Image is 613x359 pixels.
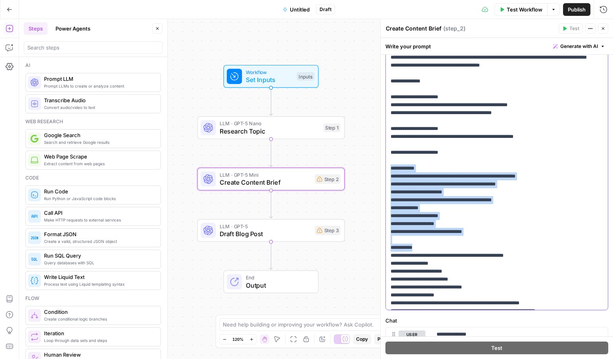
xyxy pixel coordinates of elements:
label: Chat [385,317,608,325]
span: Run Python or JavaScript code blocks [44,195,154,202]
span: Transcribe Audio [44,96,154,104]
span: ( step_2 ) [443,25,465,32]
button: Copy [353,334,371,344]
span: Draft Blog Post [220,229,311,239]
g: Edge from step_1 to step_2 [270,139,272,167]
span: LLM · GPT-5 Nano [220,120,320,127]
span: Run SQL Query [44,252,154,260]
button: Generate with AI [550,41,608,52]
button: Power Agents [51,22,95,35]
span: Output [246,281,310,290]
g: Edge from step_3 to end [270,242,272,269]
span: Copy [356,336,368,343]
span: Test [491,344,502,352]
span: Workflow [246,68,293,76]
span: Format JSON [44,230,154,238]
div: Web research [25,118,161,125]
span: Generate with AI [560,43,598,50]
button: Test [559,23,583,34]
span: Query databases with SQL [44,260,154,266]
div: Flow [25,295,161,302]
span: Loop through data sets and steps [44,337,154,344]
span: Research Topic [220,126,320,136]
div: Step 3 [315,226,341,235]
span: Iteration [44,329,154,337]
div: LLM · GPT-5 MiniCreate Content BriefStep 2 [197,168,345,191]
textarea: Create Content Brief [386,25,441,32]
div: Step 1 [324,124,341,132]
div: Inputs [297,72,314,81]
span: Process text using Liquid templating syntax [44,281,154,287]
span: Create a valid, structured JSON object [44,238,154,244]
button: user [398,330,425,338]
span: 120% [232,336,243,342]
button: Steps [24,22,48,35]
span: Test [569,25,579,32]
span: Prompt LLM [44,75,154,83]
g: Edge from step_2 to step_3 [270,191,272,218]
span: Publish [568,6,586,13]
span: Make HTTP requests to external services [44,217,154,223]
span: Google Search [44,131,154,139]
span: Human Review [44,351,154,359]
div: EndOutput [197,270,345,293]
span: Convert audio/video to text [44,104,154,111]
button: Untitled [278,3,314,16]
span: Run Code [44,187,154,195]
span: End [246,274,310,281]
span: LLM · GPT-5 Mini [220,171,311,179]
button: Test Workflow [494,3,547,16]
span: Write Liquid Text [44,273,154,281]
button: Paste [374,334,394,344]
button: Test [385,342,608,354]
span: Untitled [290,6,310,13]
div: Step 2 [315,174,341,184]
input: Search steps [27,44,159,52]
g: Edge from start to step_1 [270,88,272,116]
div: Code [25,174,161,181]
span: Call API [44,209,154,217]
span: Set Inputs [246,75,293,84]
div: Ai [25,62,161,69]
span: Create Content Brief [220,178,311,187]
div: Write your prompt [381,38,613,54]
div: LLM · GPT-5 NanoResearch TopicStep 1 [197,116,345,139]
div: WorkflowSet InputsInputs [197,65,345,88]
span: LLM · GPT-5 [220,222,311,230]
span: Prompt LLMs to create or analyze content [44,83,154,89]
span: Search and retrieve Google results [44,139,154,145]
span: Web Page Scrape [44,153,154,160]
span: Create conditional logic branches [44,316,154,322]
span: Draft [320,6,331,13]
span: Test Workflow [507,6,542,13]
div: LLM · GPT-5Draft Blog PostStep 3 [197,219,345,242]
span: Condition [44,308,154,316]
button: Publish [563,3,590,16]
span: Extract content from web pages [44,160,154,167]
